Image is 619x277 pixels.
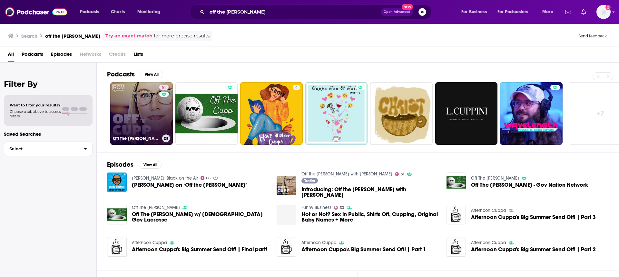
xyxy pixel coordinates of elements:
span: Networks [80,49,101,62]
span: New [402,4,413,10]
input: Search podcasts, credits, & more... [207,7,381,17]
a: Show notifications dropdown [563,6,574,17]
span: 51 [401,173,404,176]
a: Afternoon Cuppa's Big Summer Send Off! | Part 2 [447,237,466,257]
a: Charts [107,7,129,17]
span: Select [4,147,79,151]
span: Credits [109,49,126,62]
h3: Search [21,33,37,39]
button: Show profile menu [596,5,611,19]
span: Hot or Not? Sex in Public, Shirts Off, Cupping, Original Baby Names + More [301,212,439,223]
span: 66 [206,177,211,180]
svg: Add a profile image [605,5,611,10]
a: Off The Cupp [471,175,519,181]
span: Choose a tab above to access filters. [10,109,61,118]
span: Introducing: Off the [PERSON_NAME] with [PERSON_NAME] [301,187,439,198]
a: Try an exact match [105,32,152,40]
a: Afternoon Cuppa [471,208,506,213]
button: Select [4,142,93,156]
a: EpisodesView All [107,161,162,169]
span: Off The [PERSON_NAME] - Gov Nation Network [471,182,588,188]
a: Podcasts [22,49,43,62]
a: Off The Cupp [132,205,180,210]
img: User Profile [596,5,611,19]
h3: Off the [PERSON_NAME] with [PERSON_NAME] [113,136,160,141]
a: Introducing: Off the Cupp with S.E. Cupp [301,187,439,198]
span: Charts [111,7,125,16]
a: Afternoon Cuppa [132,240,167,245]
a: Off The Cupp w/ Lady Gov Lacrosse [132,212,269,223]
h3: off the [PERSON_NAME] [45,33,100,39]
span: For Business [461,7,487,16]
span: for more precise results [154,32,210,40]
a: Lists [133,49,143,62]
span: Trailer [304,179,315,183]
a: 4 [240,82,303,145]
a: 33 [334,206,344,210]
a: Afternoon Cuppa's Big Summer Send Off! | Part 2 [471,247,596,252]
img: Off The Cupp w/ Lady Gov Lacrosse [107,205,127,224]
a: Afternoon Cuppa's Big Summer Send Off! | Part 3 [471,214,596,220]
button: open menu [133,7,169,17]
button: View All [139,161,162,169]
h2: Filter By [4,79,93,89]
img: Afternoon Cuppa's Big Summer Send Off! | Part 1 [277,237,296,257]
button: open menu [457,7,495,17]
span: [PERSON_NAME] on ‘Off the [PERSON_NAME]’ [132,182,247,188]
a: 51 [395,172,404,176]
img: S.E. Cupp on ‘Off the Cupp’ [107,173,127,192]
a: Afternoon Cuppa's Big Summer Send Off! | Part 1 [301,247,426,252]
a: All [8,49,14,62]
span: Monitoring [137,7,160,16]
span: Podcasts [80,7,99,16]
img: Podchaser - Follow, Share and Rate Podcasts [5,6,67,18]
span: Want to filter your results? [10,103,61,107]
span: 4 [295,84,298,91]
button: View All [140,71,163,78]
button: open menu [538,7,561,17]
a: PodcastsView All [107,70,163,78]
span: Logged in as RiverheadPublicity [596,5,611,19]
a: 51Off the [PERSON_NAME] with [PERSON_NAME] [110,82,173,145]
img: Afternoon Cuppa's Big Summer Send Off! | Final part! [107,237,127,257]
div: Search podcasts, credits, & more... [195,5,438,19]
img: Afternoon Cuppa's Big Summer Send Off! | Part 3 [447,205,466,224]
button: open menu [75,7,107,17]
a: Larry Wilmore: Black on the Air [132,175,198,181]
span: 33 [340,206,344,209]
a: Funny Business [301,205,331,210]
span: More [542,7,553,16]
a: 4 [293,85,300,90]
a: Episodes [51,49,72,62]
span: Open Advanced [384,10,410,14]
button: open menu [493,7,538,17]
img: Off The Cupp - Gov Nation Network [447,173,466,192]
a: 51 [159,85,169,90]
span: 51 [162,84,166,91]
h2: Episodes [107,161,133,169]
a: Off the Cupp with S.E. Cupp [301,171,392,177]
a: Introducing: Off the Cupp with S.E. Cupp [277,176,296,195]
a: Show notifications dropdown [579,6,589,17]
span: Off The [PERSON_NAME] w/ [DEMOGRAPHIC_DATA] Gov Lacrosse [132,212,269,223]
a: Afternoon Cuppa's Big Summer Send Off! | Final part! [132,247,267,252]
button: Send feedback [576,33,609,39]
button: Open AdvancedNew [381,8,413,16]
h2: Podcasts [107,70,135,78]
a: S.E. Cupp on ‘Off the Cupp’ [132,182,247,188]
a: Afternoon Cuppa [471,240,506,245]
a: Hot or Not? Sex in Public, Shirts Off, Cupping, Original Baby Names + More [277,205,296,224]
